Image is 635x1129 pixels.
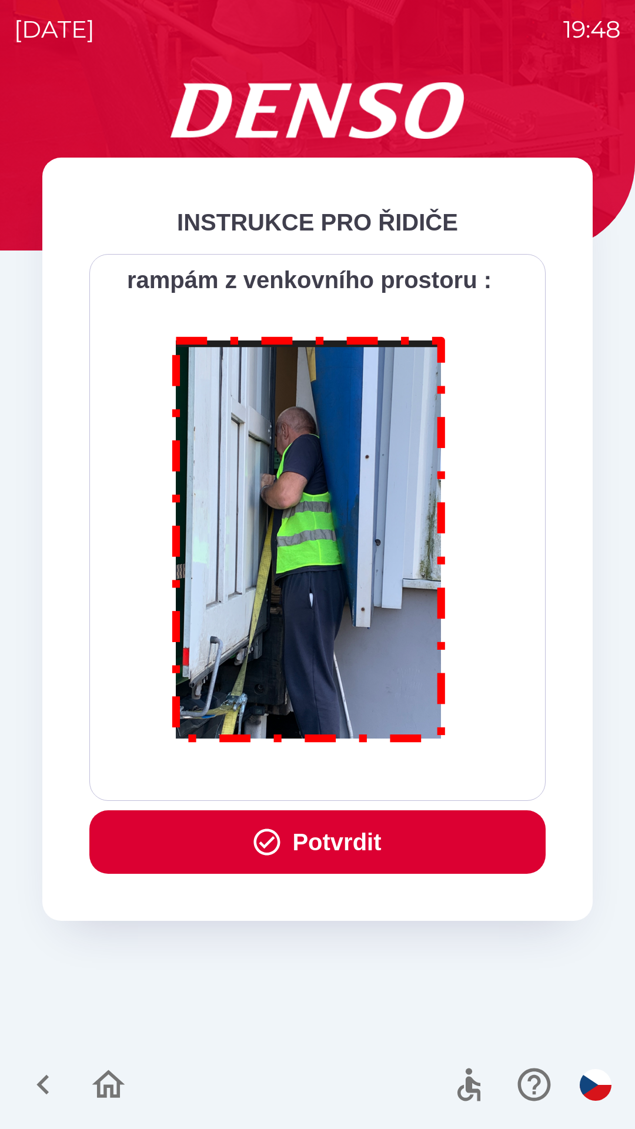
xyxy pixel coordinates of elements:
[563,12,621,47] p: 19:48
[159,321,460,753] img: M8MNayrTL6gAAAABJRU5ErkJggg==
[42,82,593,139] img: Logo
[89,810,546,874] button: Potvrdit
[580,1069,611,1101] img: cs flag
[89,205,546,240] div: INSTRUKCE PRO ŘIDIČE
[14,12,95,47] p: [DATE]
